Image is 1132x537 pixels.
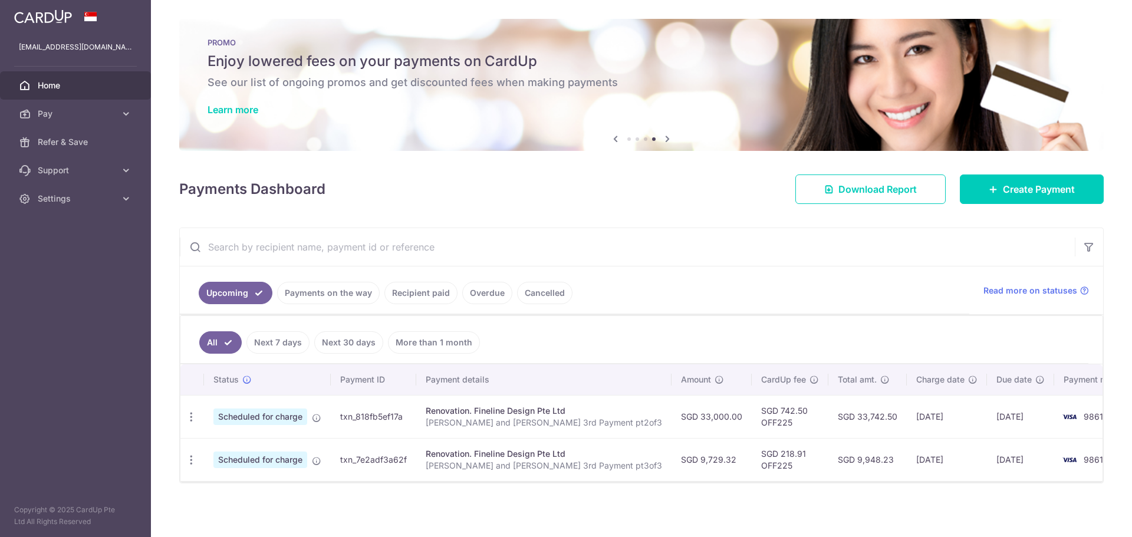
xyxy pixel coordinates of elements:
[38,136,116,148] span: Refer & Save
[38,193,116,205] span: Settings
[213,374,239,386] span: Status
[987,438,1054,481] td: [DATE]
[331,395,416,438] td: txn_818fb5ef17a
[907,438,987,481] td: [DATE]
[179,179,325,200] h4: Payments Dashboard
[752,395,828,438] td: SGD 742.50 OFF225
[838,374,877,386] span: Total amt.
[384,282,458,304] a: Recipient paid
[960,174,1104,204] a: Create Payment
[462,282,512,304] a: Overdue
[828,395,907,438] td: SGD 33,742.50
[208,104,258,116] a: Learn more
[426,417,662,429] p: [PERSON_NAME] and [PERSON_NAME] 3rd Payment pt2of3
[213,408,307,425] span: Scheduled for charge
[199,282,272,304] a: Upcoming
[208,75,1075,90] h6: See our list of ongoing promos and get discounted fees when making payments
[38,164,116,176] span: Support
[199,331,242,354] a: All
[19,41,132,53] p: [EMAIL_ADDRESS][DOMAIN_NAME]
[246,331,310,354] a: Next 7 days
[331,364,416,395] th: Payment ID
[208,38,1075,47] p: PROMO
[517,282,572,304] a: Cancelled
[426,460,662,472] p: [PERSON_NAME] and [PERSON_NAME] 3rd Payment pt3of3
[1058,410,1081,424] img: Bank Card
[416,364,672,395] th: Payment details
[426,405,662,417] div: Renovation. Fineline Design Pte Ltd
[1057,502,1120,531] iframe: Opens a widget where you can find more information
[838,182,917,196] span: Download Report
[314,331,383,354] a: Next 30 days
[828,438,907,481] td: SGD 9,948.23
[983,285,1077,296] span: Read more on statuses
[388,331,480,354] a: More than 1 month
[983,285,1089,296] a: Read more on statuses
[916,374,965,386] span: Charge date
[331,438,416,481] td: txn_7e2adf3a62f
[1084,454,1103,464] span: 9861
[179,19,1104,151] img: Latest Promos banner
[180,228,1075,266] input: Search by recipient name, payment id or reference
[277,282,380,304] a: Payments on the way
[681,374,711,386] span: Amount
[672,438,752,481] td: SGD 9,729.32
[761,374,806,386] span: CardUp fee
[907,395,987,438] td: [DATE]
[38,108,116,120] span: Pay
[672,395,752,438] td: SGD 33,000.00
[1084,411,1103,421] span: 9861
[213,452,307,468] span: Scheduled for charge
[14,9,72,24] img: CardUp
[1058,453,1081,467] img: Bank Card
[795,174,946,204] a: Download Report
[1003,182,1075,196] span: Create Payment
[38,80,116,91] span: Home
[752,438,828,481] td: SGD 218.91 OFF225
[996,374,1032,386] span: Due date
[208,52,1075,71] h5: Enjoy lowered fees on your payments on CardUp
[987,395,1054,438] td: [DATE]
[426,448,662,460] div: Renovation. Fineline Design Pte Ltd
